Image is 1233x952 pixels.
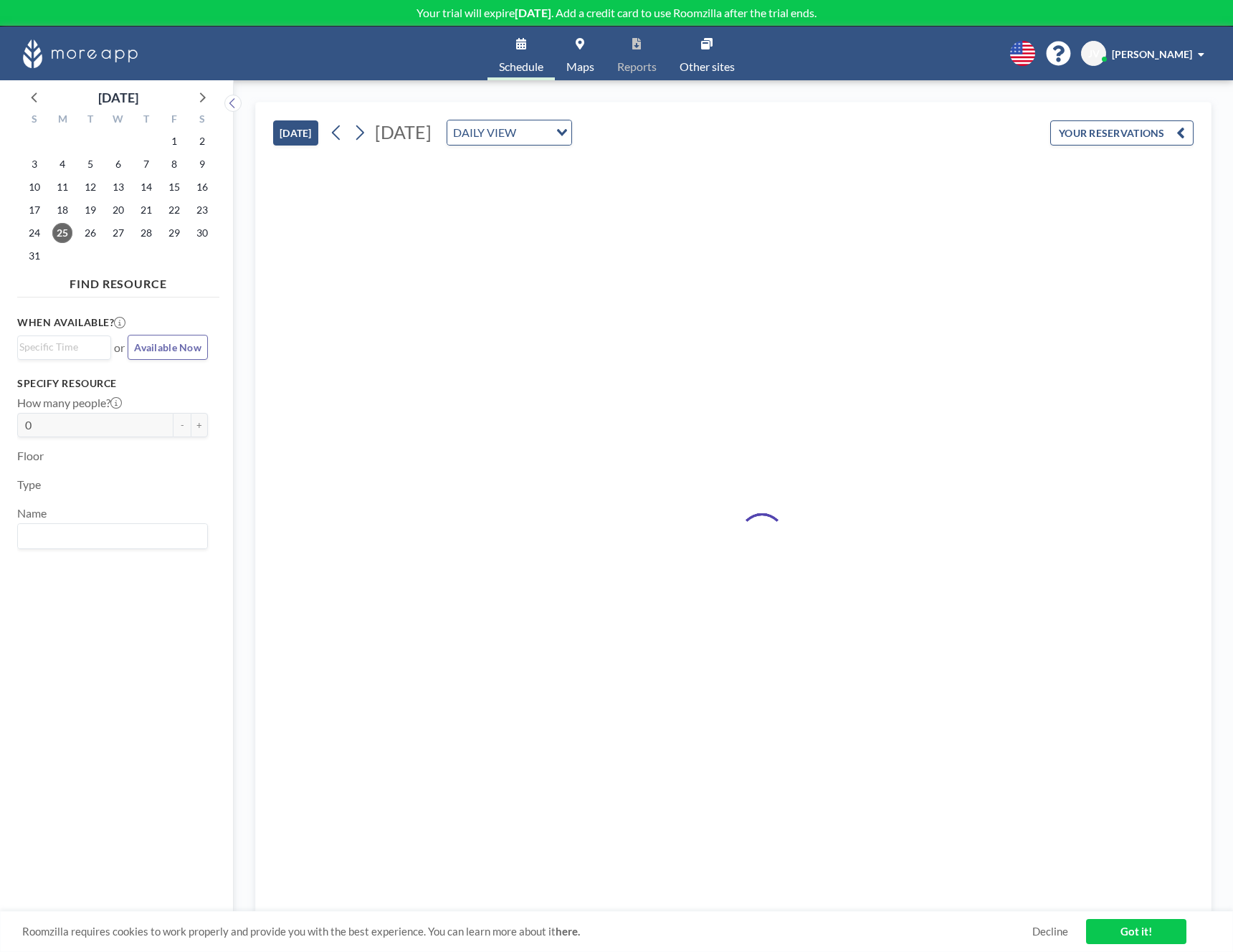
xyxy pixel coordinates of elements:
div: W [105,111,133,130]
label: Floor [17,449,44,463]
span: [DATE] [375,121,432,143]
span: Friday, August 15, 2025 [164,177,184,197]
div: [DATE] [98,87,138,108]
button: YOUR RESERVATIONS [1050,120,1194,146]
a: Reports [606,27,668,80]
span: Sunday, August 10, 2025 [24,177,44,197]
a: Got it! [1086,919,1186,944]
label: How many people? [17,396,122,410]
span: Roomzilla requires cookies to work properly and provide you with the best experience. You can lea... [22,925,1032,938]
a: Decline [1032,925,1068,938]
input: Search for option [19,527,199,546]
span: or [114,341,125,355]
a: Maps [555,27,606,80]
span: DAILY VIEW [450,123,519,142]
span: Saturday, August 2, 2025 [192,131,212,151]
span: Wednesday, August 27, 2025 [108,223,128,243]
div: T [132,111,160,130]
a: Schedule [487,27,555,80]
span: Wednesday, August 6, 2025 [108,154,128,174]
span: JV [1088,47,1100,60]
button: - [173,413,191,437]
label: Name [17,506,47,520]
span: Monday, August 4, 2025 [52,154,72,174]
div: S [21,111,49,130]
span: Friday, August 22, 2025 [164,200,184,220]
span: Friday, August 8, 2025 [164,154,184,174]
div: Search for option [18,336,110,358]
span: Saturday, August 16, 2025 [192,177,212,197]
span: Thursday, August 28, 2025 [136,223,156,243]
a: here. [556,925,580,938]
span: [PERSON_NAME] [1112,48,1192,60]
span: Tuesday, August 26, 2025 [80,223,100,243]
span: Saturday, August 9, 2025 [192,154,212,174]
input: Search for option [520,123,548,142]
div: F [160,111,188,130]
span: Reports [617,61,657,72]
h3: Specify resource [17,377,208,390]
a: Other sites [668,27,746,80]
span: Saturday, August 23, 2025 [192,200,212,220]
span: Tuesday, August 12, 2025 [80,177,100,197]
button: + [191,413,208,437]
span: Available Now [134,341,201,353]
b: [DATE] [515,6,551,19]
h4: FIND RESOURCE [17,271,219,291]
span: Tuesday, August 5, 2025 [80,154,100,174]
span: Monday, August 25, 2025 [52,223,72,243]
input: Search for option [19,339,103,355]
span: Sunday, August 3, 2025 [24,154,44,174]
span: Monday, August 18, 2025 [52,200,72,220]
span: Monday, August 11, 2025 [52,177,72,197]
span: Schedule [499,61,543,72]
span: Friday, August 29, 2025 [164,223,184,243]
span: Wednesday, August 13, 2025 [108,177,128,197]
button: [DATE] [273,120,318,146]
label: Type [17,477,41,492]
div: S [188,111,216,130]
div: T [77,111,105,130]
div: Search for option [447,120,571,145]
span: Maps [566,61,594,72]
span: Other sites [680,61,735,72]
span: Saturday, August 30, 2025 [192,223,212,243]
span: Sunday, August 24, 2025 [24,223,44,243]
span: Sunday, August 17, 2025 [24,200,44,220]
span: Thursday, August 14, 2025 [136,177,156,197]
span: Wednesday, August 20, 2025 [108,200,128,220]
span: Thursday, August 7, 2025 [136,154,156,174]
div: M [49,111,77,130]
div: Search for option [18,524,207,548]
img: organization-logo [23,39,138,68]
button: Available Now [128,335,208,360]
span: Sunday, August 31, 2025 [24,246,44,266]
span: Tuesday, August 19, 2025 [80,200,100,220]
span: Thursday, August 21, 2025 [136,200,156,220]
span: Friday, August 1, 2025 [164,131,184,151]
